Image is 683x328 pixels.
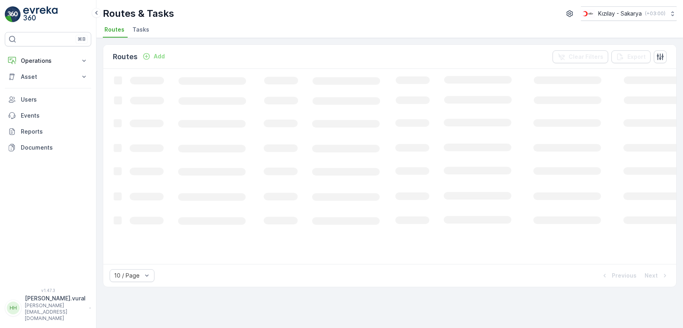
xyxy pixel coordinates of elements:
[132,26,149,34] span: Tasks
[21,96,88,104] p: Users
[5,53,91,69] button: Operations
[23,6,58,22] img: logo_light-DOdMpM7g.png
[139,52,168,61] button: Add
[113,51,138,62] p: Routes
[645,272,658,280] p: Next
[104,26,124,34] span: Routes
[600,271,637,280] button: Previous
[5,140,91,156] a: Documents
[627,53,646,61] p: Export
[612,272,637,280] p: Previous
[21,112,88,120] p: Events
[5,108,91,124] a: Events
[21,57,75,65] p: Operations
[25,302,86,322] p: [PERSON_NAME][EMAIL_ADDRESS][DOMAIN_NAME]
[7,302,20,314] div: HH
[5,92,91,108] a: Users
[581,6,677,21] button: Kızılay - Sakarya(+03:00)
[78,36,86,42] p: ⌘B
[5,288,91,293] span: v 1.47.3
[645,10,665,17] p: ( +03:00 )
[5,294,91,322] button: HH[PERSON_NAME].vural[PERSON_NAME][EMAIL_ADDRESS][DOMAIN_NAME]
[598,10,642,18] p: Kızılay - Sakarya
[21,128,88,136] p: Reports
[569,53,603,61] p: Clear Filters
[103,7,174,20] p: Routes & Tasks
[581,9,595,18] img: k%C4%B1z%C4%B1lay_DTAvauz.png
[644,271,670,280] button: Next
[5,69,91,85] button: Asset
[611,50,651,63] button: Export
[25,294,86,302] p: [PERSON_NAME].vural
[553,50,608,63] button: Clear Filters
[5,6,21,22] img: logo
[21,73,75,81] p: Asset
[154,52,165,60] p: Add
[5,124,91,140] a: Reports
[21,144,88,152] p: Documents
